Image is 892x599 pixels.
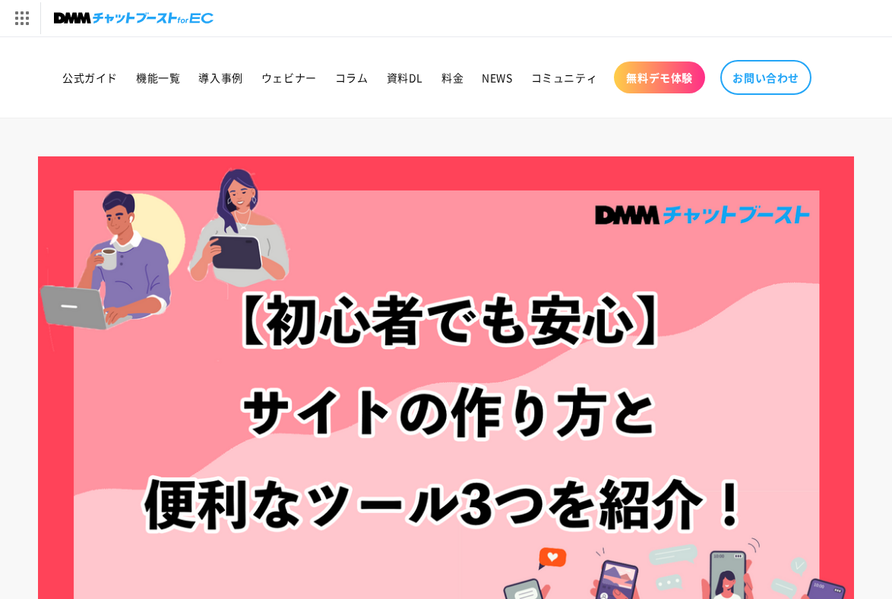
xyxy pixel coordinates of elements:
[531,71,598,84] span: コミュニティ
[378,61,432,93] a: 資料DL
[473,61,521,93] a: NEWS
[482,71,512,84] span: NEWS
[62,71,118,84] span: 公式ガイド
[432,61,473,93] a: 料金
[522,61,607,93] a: コミュニティ
[335,71,369,84] span: コラム
[626,71,693,84] span: 無料デモ体験
[54,8,214,29] img: チャットブーストforEC
[732,71,799,84] span: お問い合わせ
[387,71,423,84] span: 資料DL
[189,61,251,93] a: 導入事例
[2,2,40,34] img: サービス
[53,61,127,93] a: 公式ガイド
[127,61,189,93] a: 機能一覧
[326,61,378,93] a: コラム
[441,71,463,84] span: 料金
[614,61,705,93] a: 無料デモ体験
[252,61,326,93] a: ウェビナー
[720,60,811,95] a: お問い合わせ
[198,71,242,84] span: 導入事例
[136,71,180,84] span: 機能一覧
[261,71,317,84] span: ウェビナー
